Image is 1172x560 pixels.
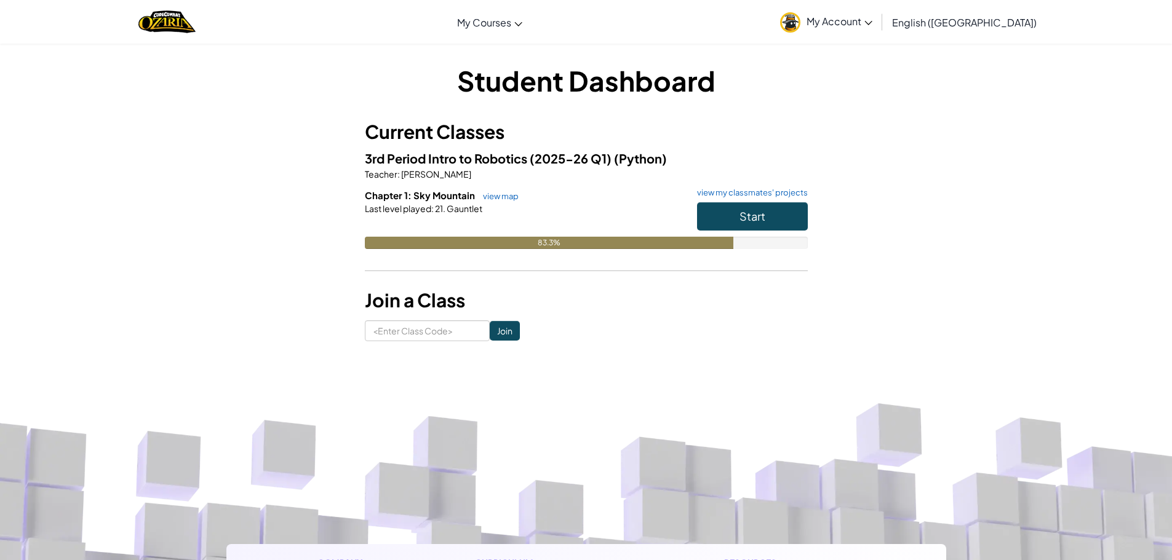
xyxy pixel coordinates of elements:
[365,237,734,249] div: 83.3%
[774,2,879,41] a: My Account
[892,16,1037,29] span: English ([GEOGRAPHIC_DATA])
[138,9,196,34] img: Home
[445,203,482,214] span: Gauntlet
[365,168,397,179] span: Teacher
[365,203,431,214] span: Last level played
[365,118,808,146] h3: Current Classes
[697,202,808,231] button: Start
[365,189,477,201] span: Chapter 1: Sky Mountain
[434,203,445,214] span: 21.
[365,61,808,100] h1: Student Dashboard
[431,203,434,214] span: :
[490,321,520,341] input: Join
[780,12,800,33] img: avatar
[138,9,196,34] a: Ozaria by CodeCombat logo
[614,151,667,166] span: (Python)
[739,209,765,223] span: Start
[886,6,1043,39] a: English ([GEOGRAPHIC_DATA])
[400,168,471,179] span: [PERSON_NAME]
[457,16,511,29] span: My Courses
[451,6,528,39] a: My Courses
[365,320,490,341] input: <Enter Class Code>
[365,286,808,314] h3: Join a Class
[807,15,872,28] span: My Account
[397,168,400,179] span: :
[691,189,808,197] a: view my classmates' projects
[365,151,614,166] span: 3rd Period Intro to Robotics (2025-26 Q1)
[477,191,519,201] a: view map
